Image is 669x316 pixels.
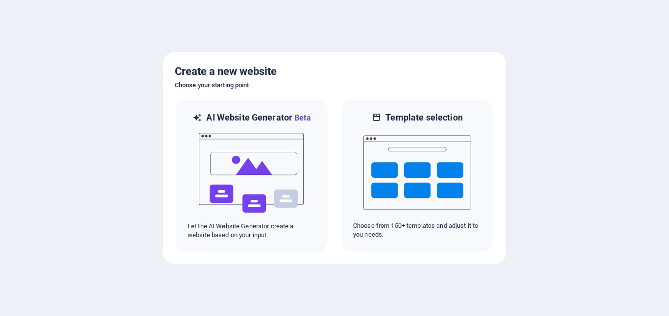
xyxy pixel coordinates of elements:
[385,112,462,123] h6: Template selection
[188,222,316,240] p: Let the AI Website Generator create a website based on your input.
[292,113,311,122] span: Beta
[175,99,329,252] div: AI Website GeneratorBetaaiLet the AI Website Generator create a website based on your input.
[175,79,494,91] h6: Choose your starting point
[175,64,494,79] h5: Create a new website
[340,99,494,252] div: Template selectionChoose from 150+ templates and adjust it to you needs.
[198,124,306,222] img: ai
[353,221,481,239] p: Choose from 150+ templates and adjust it to you needs.
[206,112,311,124] h6: AI Website Generator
